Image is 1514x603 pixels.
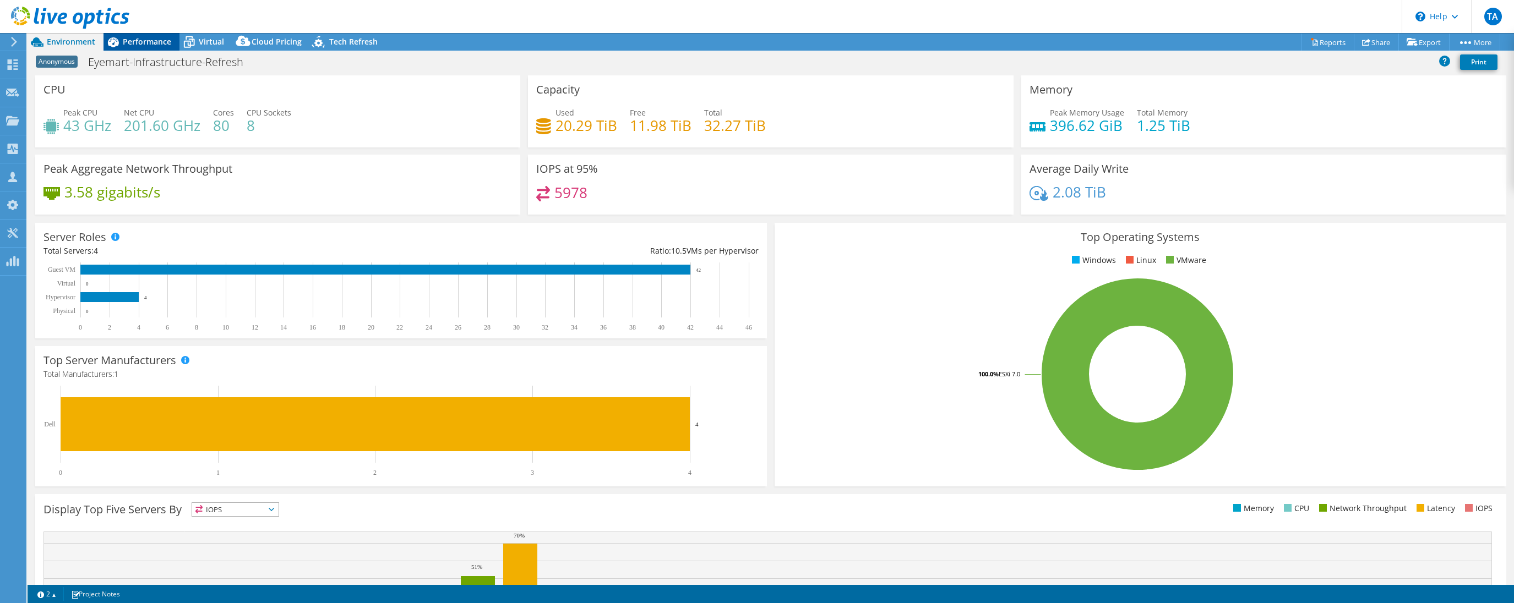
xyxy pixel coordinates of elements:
[571,324,578,331] text: 34
[166,324,169,331] text: 6
[195,324,198,331] text: 8
[1030,84,1072,96] h3: Memory
[695,421,699,427] text: 4
[59,469,62,476] text: 0
[43,231,106,243] h3: Server Roles
[1462,502,1493,514] li: IOPS
[137,324,140,331] text: 4
[1137,119,1190,131] h4: 1.25 TiB
[252,36,302,47] span: Cloud Pricing
[704,119,766,131] h4: 32.27 TiB
[426,324,432,331] text: 24
[36,56,78,68] span: Anonymous
[123,36,171,47] span: Performance
[247,107,291,118] span: CPU Sockets
[63,587,128,601] a: Project Notes
[124,119,200,131] h4: 201.60 GHz
[600,324,607,331] text: 36
[47,36,95,47] span: Environment
[513,324,520,331] text: 30
[48,266,75,273] text: Guest VM
[999,370,1020,378] tspan: ESXi 7.0
[396,324,403,331] text: 22
[1449,34,1500,51] a: More
[213,119,234,131] h4: 80
[536,163,598,175] h3: IOPS at 95%
[1354,34,1399,51] a: Share
[46,293,75,301] text: Hypervisor
[1398,34,1450,51] a: Export
[192,503,279,516] span: IOPS
[94,245,98,256] span: 4
[542,324,548,331] text: 32
[658,324,665,331] text: 40
[79,324,82,331] text: 0
[86,309,89,314] text: 0
[1050,119,1124,131] h4: 396.62 GiB
[63,119,111,131] h4: 43 GHz
[216,469,220,476] text: 1
[1230,502,1274,514] li: Memory
[329,36,378,47] span: Tech Refresh
[108,324,111,331] text: 2
[247,119,291,131] h4: 8
[222,324,229,331] text: 10
[1030,163,1129,175] h3: Average Daily Write
[30,587,64,601] a: 2
[978,370,999,378] tspan: 100.0%
[280,324,287,331] text: 14
[339,324,345,331] text: 18
[629,324,636,331] text: 38
[53,307,75,315] text: Physical
[783,231,1498,243] h3: Top Operating Systems
[716,324,723,331] text: 44
[696,267,701,273] text: 42
[1484,8,1502,25] span: TA
[64,186,160,198] h4: 3.58 gigabits/s
[1414,502,1455,514] li: Latency
[213,107,234,118] span: Cores
[687,324,694,331] text: 42
[43,245,401,257] div: Total Servers:
[57,279,76,287] text: Virtual
[1137,107,1188,118] span: Total Memory
[554,187,587,199] h4: 5978
[124,107,154,118] span: Net CPU
[144,295,147,300] text: 4
[671,245,687,256] span: 10.5
[199,36,224,47] span: Virtual
[43,163,232,175] h3: Peak Aggregate Network Throughput
[471,563,482,570] text: 51%
[1460,54,1497,70] a: Print
[704,107,722,118] span: Total
[531,469,534,476] text: 3
[1069,254,1116,266] li: Windows
[401,245,758,257] div: Ratio: VMs per Hypervisor
[252,324,258,331] text: 12
[114,369,118,379] span: 1
[455,324,461,331] text: 26
[63,107,97,118] span: Peak CPU
[43,84,66,96] h3: CPU
[514,532,525,539] text: 70%
[630,119,691,131] h4: 11.98 TiB
[1301,34,1354,51] a: Reports
[44,420,56,428] text: Dell
[630,107,646,118] span: Free
[1316,502,1407,514] li: Network Throughput
[556,107,574,118] span: Used
[373,469,377,476] text: 2
[1123,254,1156,266] li: Linux
[1050,107,1124,118] span: Peak Memory Usage
[745,324,752,331] text: 46
[83,56,260,68] h1: Eyemart-Infrastructure-Refresh
[484,324,491,331] text: 28
[86,281,89,287] text: 0
[536,84,580,96] h3: Capacity
[1163,254,1206,266] li: VMware
[1281,502,1309,514] li: CPU
[1053,186,1106,198] h4: 2.08 TiB
[309,324,316,331] text: 16
[556,119,617,131] h4: 20.29 TiB
[688,469,691,476] text: 4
